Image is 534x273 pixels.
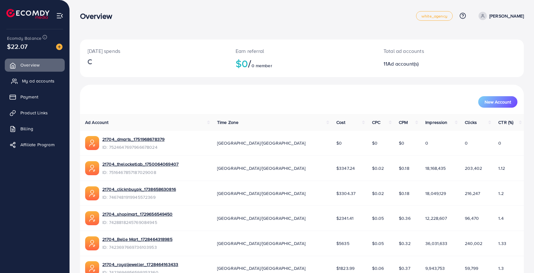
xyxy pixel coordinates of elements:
[20,110,48,116] span: Product Links
[372,165,384,171] span: $0.02
[372,215,384,221] span: $0.05
[5,138,65,151] a: Affiliate Program
[399,240,411,247] span: $0.32
[465,119,477,126] span: Clicks
[416,11,453,21] a: white_agency
[85,236,99,250] img: ic-ads-acc.e4c84228.svg
[252,62,272,69] span: 0 member
[336,140,342,146] span: $0
[336,165,355,171] span: $3347.24
[336,215,354,221] span: $2341.41
[421,14,447,18] span: white_agency
[399,140,404,146] span: $0
[425,265,445,271] span: 9,943,753
[20,94,38,100] span: Payment
[498,240,506,247] span: 1.33
[507,244,529,268] iframe: Chat
[425,119,448,126] span: Impression
[217,240,306,247] span: [GEOGRAPHIC_DATA]/[GEOGRAPHIC_DATA]
[88,47,220,55] p: [DATE] spends
[498,165,505,171] span: 1.12
[102,144,165,150] span: ID: 7524647697966678024
[485,100,511,104] span: New Account
[372,119,380,126] span: CPC
[102,219,173,226] span: ID: 7428818245769084945
[498,119,513,126] span: CTR (%)
[102,194,176,200] span: ID: 7467481919945572369
[5,59,65,71] a: Overview
[102,169,179,176] span: ID: 7516467857187029008
[7,35,41,41] span: Ecomdy Balance
[7,42,27,51] span: $22.07
[498,140,501,146] span: 0
[85,161,99,175] img: ic-ads-acc.e4c84228.svg
[425,165,446,171] span: 18,168,435
[236,57,368,69] h2: $0
[399,190,409,197] span: $0.18
[217,140,306,146] span: [GEOGRAPHIC_DATA]/[GEOGRAPHIC_DATA]
[399,215,411,221] span: $0.36
[489,12,524,20] p: [PERSON_NAME]
[336,240,349,247] span: $5635
[5,106,65,119] a: Product Links
[336,190,355,197] span: $3304.37
[102,236,172,242] a: 21704_Belle Mart_1728464318985
[102,261,178,268] a: 21704_royaljeweller_1728464163433
[217,165,306,171] span: [GEOGRAPHIC_DATA]/[GEOGRAPHIC_DATA]
[102,136,165,142] a: 21704_dmarts_1751968678379
[336,265,355,271] span: $1823.99
[425,140,428,146] span: 0
[399,265,410,271] span: $0.37
[20,141,55,148] span: Affiliate Program
[384,47,479,55] p: Total ad accounts
[217,215,306,221] span: [GEOGRAPHIC_DATA]/[GEOGRAPHIC_DATA]
[498,190,503,197] span: 1.2
[465,165,482,171] span: 203,402
[85,136,99,150] img: ic-ads-acc.e4c84228.svg
[425,215,447,221] span: 12,228,607
[102,186,176,192] a: 21704_clicknbuypk_1738658630816
[5,122,65,135] a: Billing
[372,140,377,146] span: $0
[80,11,117,21] h3: Overview
[336,119,346,126] span: Cost
[102,244,172,250] span: ID: 7423697669736103953
[387,60,419,67] span: Ad account(s)
[478,96,517,108] button: New Account
[425,190,446,197] span: 18,049,129
[236,47,368,55] p: Earn referral
[372,265,384,271] span: $0.06
[102,211,173,217] a: 21704_shopimart_1729656549450
[85,119,109,126] span: Ad Account
[465,265,478,271] span: 59,799
[399,119,408,126] span: CPM
[5,90,65,103] a: Payment
[22,78,55,84] span: My ad accounts
[20,62,40,68] span: Overview
[20,126,33,132] span: Billing
[465,190,480,197] span: 216,247
[85,186,99,200] img: ic-ads-acc.e4c84228.svg
[85,211,99,225] img: ic-ads-acc.e4c84228.svg
[465,140,468,146] span: 0
[56,12,63,19] img: menu
[399,165,409,171] span: $0.18
[217,119,238,126] span: Time Zone
[56,44,62,50] img: image
[217,265,306,271] span: [GEOGRAPHIC_DATA]/[GEOGRAPHIC_DATA]
[498,265,503,271] span: 1.3
[5,75,65,87] a: My ad accounts
[217,190,306,197] span: [GEOGRAPHIC_DATA]/[GEOGRAPHIC_DATA]
[6,9,49,19] img: logo
[425,240,448,247] span: 36,031,633
[372,190,384,197] span: $0.02
[384,61,479,67] h2: 11
[372,240,384,247] span: $0.05
[476,12,524,20] a: [PERSON_NAME]
[465,240,482,247] span: 240,002
[248,56,251,71] span: /
[465,215,479,221] span: 96,470
[498,215,503,221] span: 1.4
[102,161,179,167] a: 21704_thelocketlab_1750064069407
